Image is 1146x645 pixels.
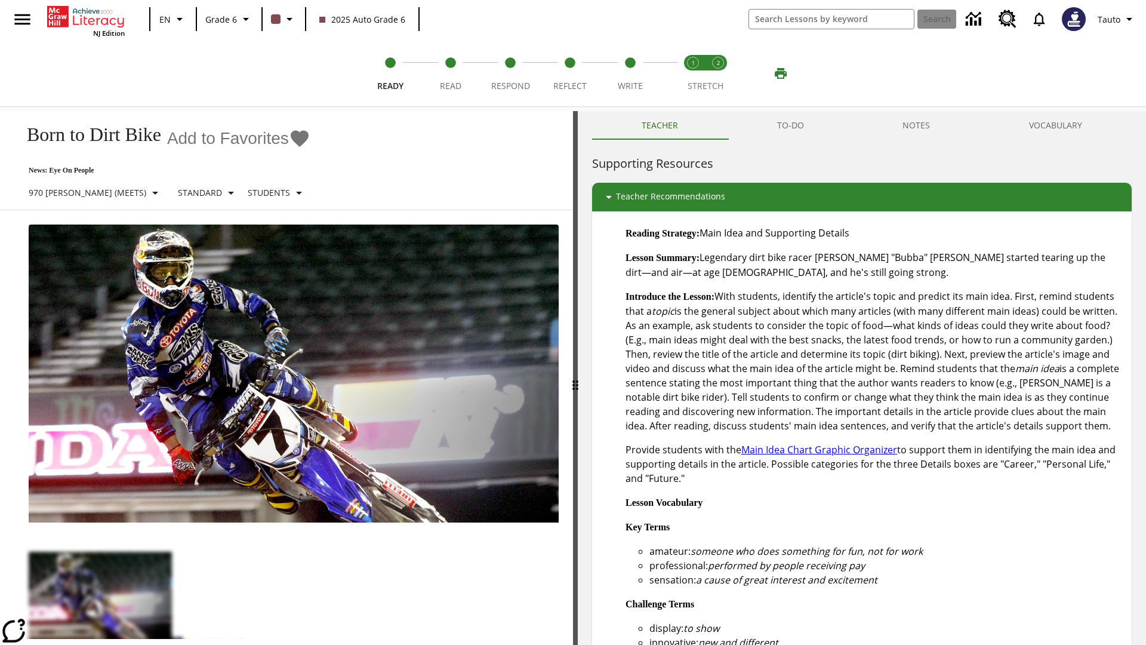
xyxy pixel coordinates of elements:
[854,111,980,140] button: NOTES
[626,228,700,238] strong: Reading Strategy:
[14,166,311,175] p: News: Eye On People
[47,4,125,38] div: Home
[159,13,171,26] span: EN
[1093,8,1141,30] button: Profile/Settings
[626,226,1122,241] p: Main Idea and Supporting Details
[626,253,700,263] strong: Lesson Summary:
[154,8,192,30] button: Language: EN, Select a language
[535,41,605,106] button: Reflect step 4 of 5
[749,10,914,29] input: search field
[596,41,665,106] button: Write step 5 of 5
[356,41,425,106] button: Ready step 1 of 5
[415,41,485,106] button: Read step 2 of 5
[696,573,877,586] em: a cause of great interest and excitement
[979,111,1132,140] button: VOCABULARY
[167,129,289,148] span: Add to Favorites
[626,497,703,508] strong: Lesson Vocabulary
[29,186,146,199] p: 970 [PERSON_NAME] (Meets)
[1098,13,1120,26] span: Tauto
[173,182,243,204] button: Scaffolds, Standard
[762,63,800,84] button: Print
[741,443,897,456] a: Main Idea Chart Graphic Organizer
[1015,362,1059,375] em: main idea
[708,559,865,572] em: performed by people receiving pay
[626,522,670,532] strong: Key Terms
[592,154,1132,173] h6: Supporting Resources
[728,111,854,140] button: TO-DO
[167,128,310,149] button: Add to Favorites - Born to Dirt Bike
[626,289,1122,433] p: With students, identify the article's topic and predict its main idea. First, remind students tha...
[683,622,719,635] em: to show
[93,29,125,38] span: NJ Edition
[626,250,1122,279] p: Legendary dirt bike racer [PERSON_NAME] "Bubba" [PERSON_NAME] started tearing up the dirt—and air...
[178,186,222,199] p: Standard
[248,186,290,199] p: Students
[205,13,237,26] span: Grade 6
[592,111,1132,140] div: Instructional Panel Tabs
[266,8,301,30] button: Class color is dark brown. Change class color
[377,80,403,91] span: Ready
[652,305,674,318] em: topic
[991,3,1024,35] a: Resource Center, Will open in new tab
[691,545,923,558] em: someone who does something for fun, not for work
[578,111,1146,645] div: activity
[29,225,559,523] img: Motocross racer James Stewart flies through the air on his dirt bike.
[676,41,710,106] button: Stretch Read step 1 of 2
[626,291,714,302] strong: Introduce the Lesson:
[476,41,545,106] button: Respond step 3 of 5
[1055,4,1093,35] button: Select a new avatar
[616,190,725,204] p: Teacher Recommendations
[24,182,167,204] button: Select Lexile, 970 Lexile (Meets)
[491,80,530,91] span: Respond
[201,8,258,30] button: Grade: Grade 6, Select a grade
[5,2,40,37] button: Open side menu
[243,182,311,204] button: Select Student
[1062,7,1086,31] img: Avatar
[618,80,643,91] span: Write
[701,41,735,106] button: Stretch Respond step 2 of 2
[626,599,694,609] strong: Challenge Terms
[573,111,578,645] div: Press Enter or Spacebar and then press right and left arrow keys to move the slider
[440,80,461,91] span: Read
[553,80,587,91] span: Reflect
[626,443,1122,486] p: Provide students with the to support them in identifying the main idea and supporting details in ...
[1024,4,1055,35] a: Notifications
[319,13,405,26] span: 2025 Auto Grade 6
[688,80,723,91] span: STRETCH
[649,544,1122,558] li: amateur:
[959,3,991,36] a: Data Center
[592,111,728,140] button: Teacher
[592,183,1132,211] div: Teacher Recommendations
[649,558,1122,573] li: professional:
[692,59,695,67] text: 1
[649,621,1122,635] li: display:
[649,573,1122,587] li: sensation:
[717,59,720,67] text: 2
[14,124,161,146] h1: Born to Dirt Bike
